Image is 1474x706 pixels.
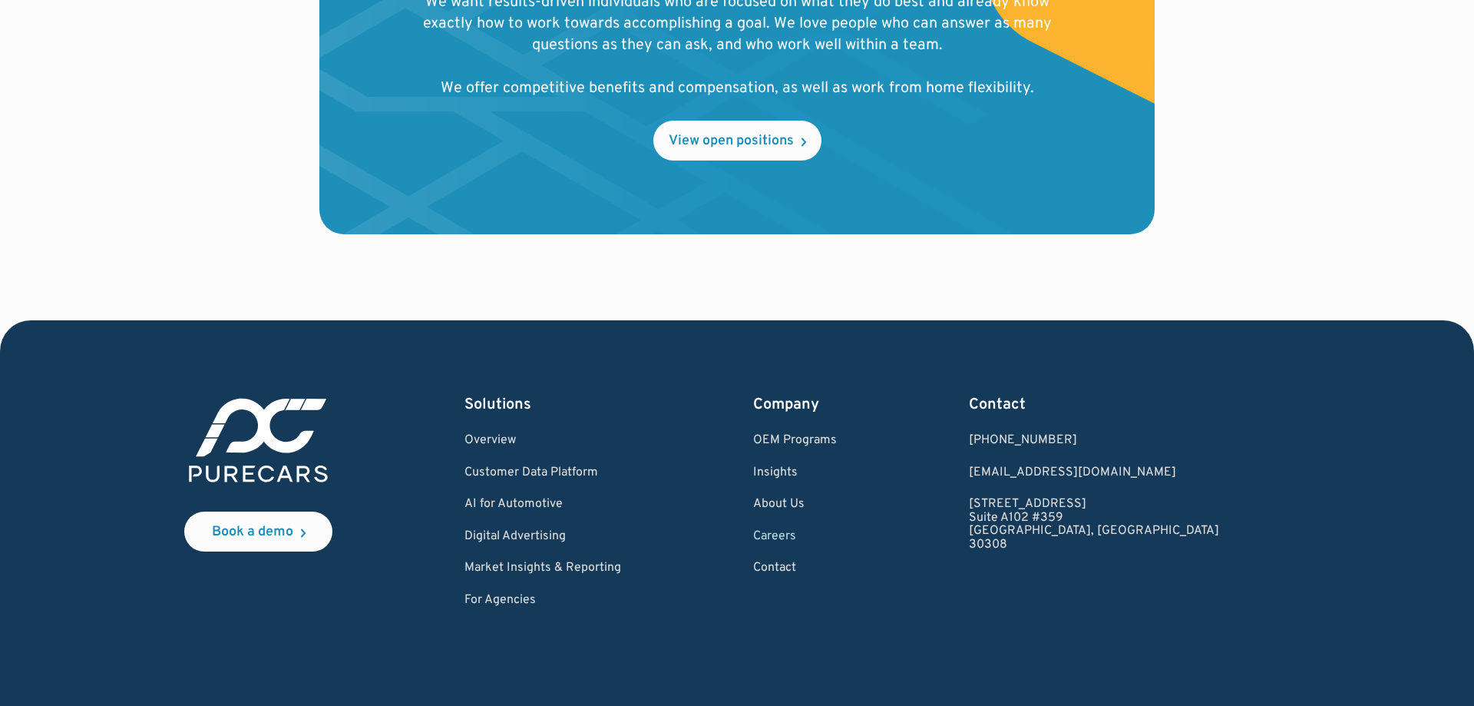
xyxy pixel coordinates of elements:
[753,394,837,416] div: Company
[753,466,837,480] a: Insights
[464,434,621,448] a: Overview
[464,498,621,512] a: AI for Automotive
[969,466,1219,480] a: Email us
[184,394,332,487] img: purecars logo
[753,530,837,544] a: Careers
[464,466,621,480] a: Customer Data Platform
[653,121,821,161] a: View open positions
[464,594,621,608] a: For Agencies
[969,394,1219,416] div: Contact
[669,134,794,148] div: View open positions
[212,525,293,539] div: Book a demo
[184,512,332,552] a: Book a demo
[753,434,837,448] a: OEM Programs
[464,530,621,544] a: Digital Advertising
[969,434,1219,448] div: [PHONE_NUMBER]
[464,394,621,416] div: Solutions
[969,498,1219,552] a: [STREET_ADDRESS]Suite A102 #359[GEOGRAPHIC_DATA], [GEOGRAPHIC_DATA]30308
[753,562,837,575] a: Contact
[464,562,621,575] a: Market Insights & Reporting
[753,498,837,512] a: About Us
